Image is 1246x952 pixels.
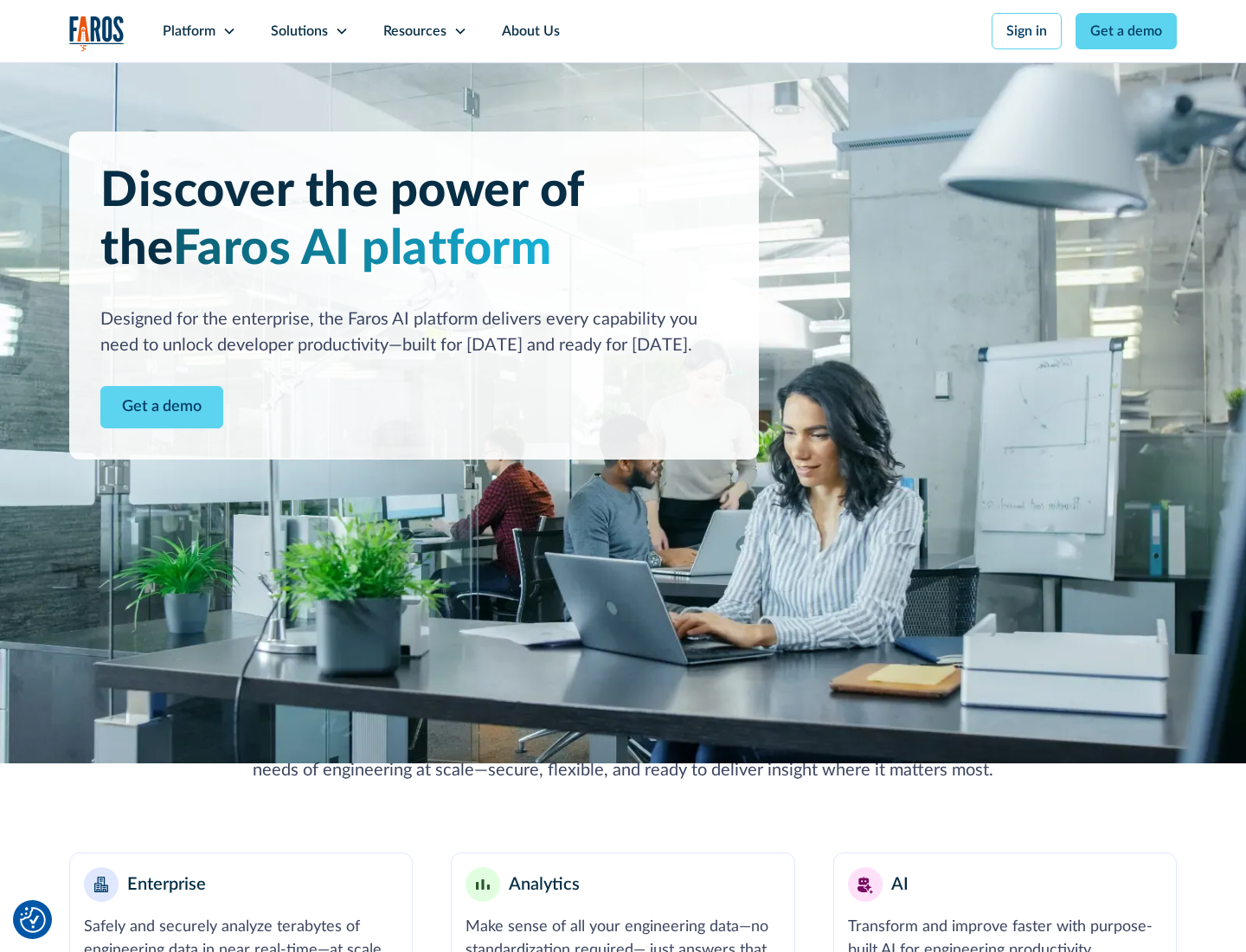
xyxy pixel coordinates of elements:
[20,907,46,933] img: Revisit consent button
[383,21,446,42] div: Resources
[1076,13,1177,49] a: Get a demo
[100,306,728,358] div: Designed for the enterprise, the Faros AI platform delivers every capability you need to unlock d...
[100,386,223,428] a: Contact Modal
[476,879,490,891] img: Minimalist bar chart analytics icon
[163,21,215,42] div: Platform
[173,225,552,273] span: Faros AI platform
[69,16,125,51] a: home
[851,871,879,898] img: AI robot or assistant icon
[94,877,108,892] img: Enterprise building blocks or structure icon
[271,21,328,42] div: Solutions
[992,13,1062,49] a: Sign in
[127,872,206,897] div: Enterprise
[509,872,580,897] div: Analytics
[891,872,909,897] div: AI
[69,16,125,51] img: Logo of the analytics and reporting company Faros.
[100,163,728,279] h1: Discover the power of the
[20,907,46,933] button: Cookie Settings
